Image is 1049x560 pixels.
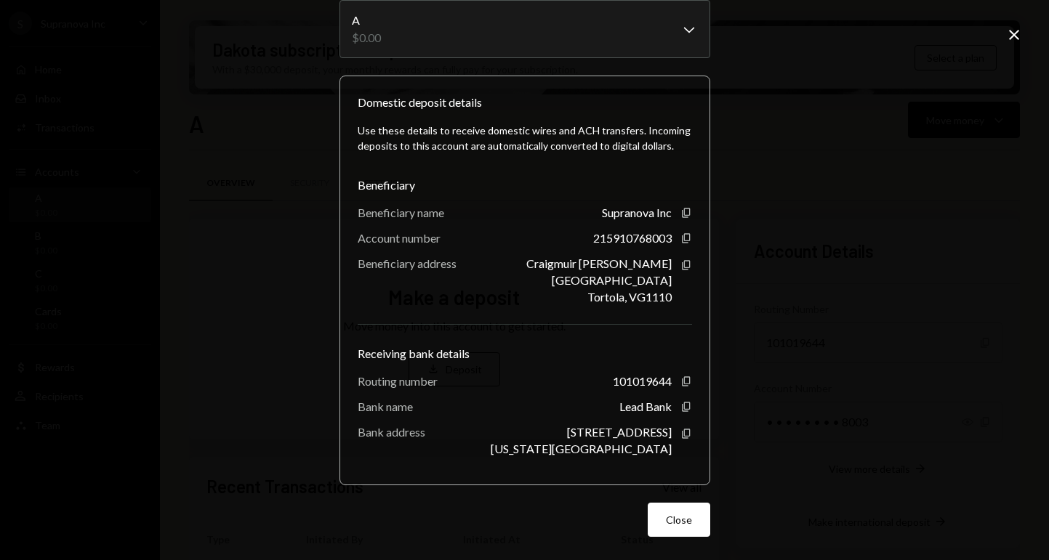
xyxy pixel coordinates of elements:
[552,273,672,287] div: [GEOGRAPHIC_DATA]
[567,425,672,439] div: [STREET_ADDRESS]
[613,374,672,388] div: 101019644
[619,399,672,413] div: Lead Bank
[358,345,692,362] div: Receiving bank details
[648,503,710,537] button: Close
[593,231,672,245] div: 215910768003
[358,206,444,219] div: Beneficiary name
[526,256,672,270] div: Craigmuir [PERSON_NAME]
[358,231,441,245] div: Account number
[358,256,457,270] div: Beneficiary address
[358,399,413,413] div: Bank name
[358,374,438,388] div: Routing number
[358,94,482,111] div: Domestic deposit details
[358,123,692,153] div: Use these details to receive domestic wires and ACH transfers. Incoming deposits to this account ...
[587,290,672,304] div: Tortola, VG1110
[491,442,672,455] div: [US_STATE][GEOGRAPHIC_DATA]
[602,206,672,219] div: Supranova Inc
[358,425,425,439] div: Bank address
[358,176,692,194] div: Beneficiary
